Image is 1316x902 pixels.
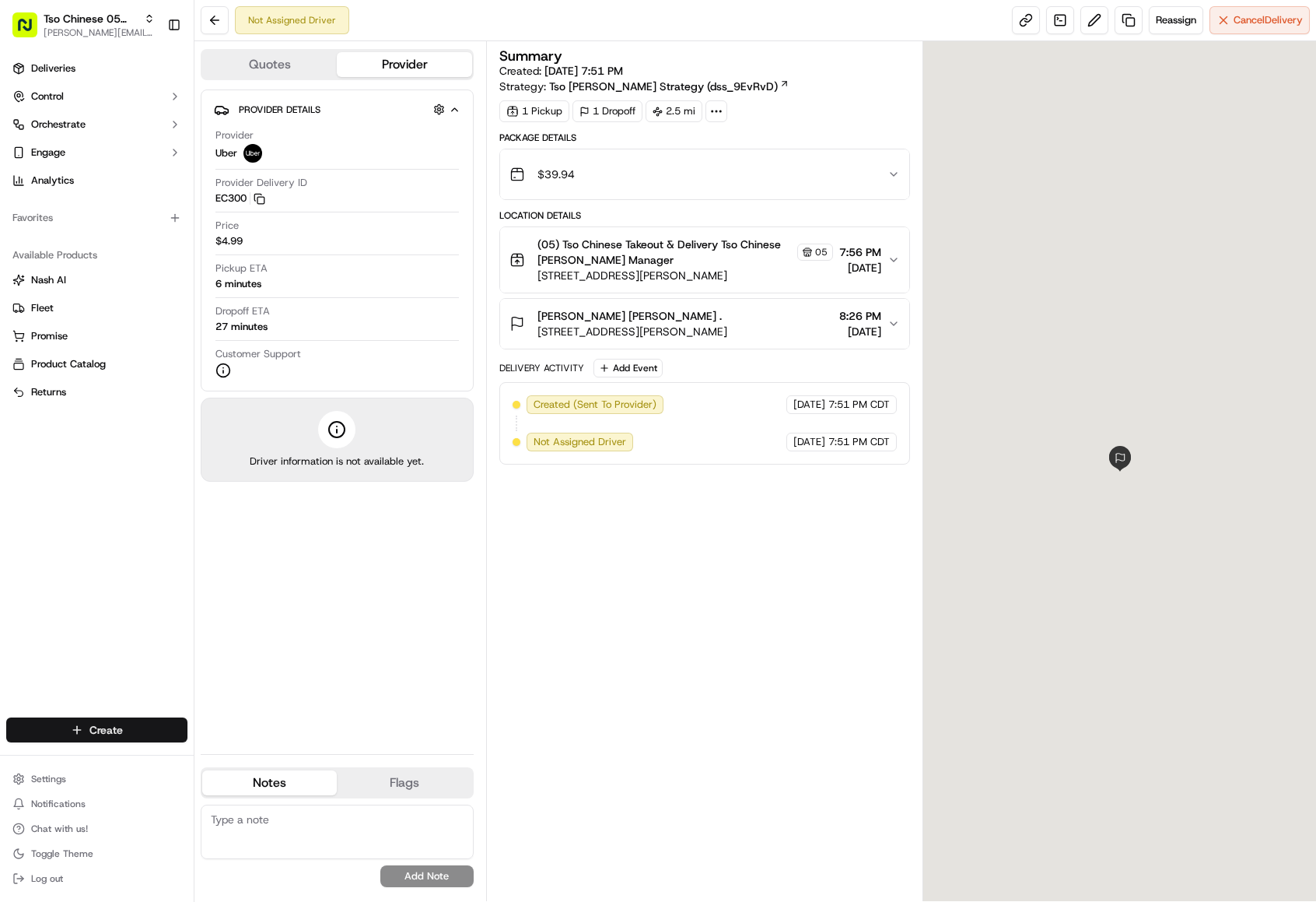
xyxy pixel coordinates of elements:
button: Promise [6,324,187,349]
span: Product Catalog [31,357,106,371]
span: Settings [31,773,66,785]
span: Price [215,219,239,233]
a: Returns [12,385,181,399]
span: Log out [31,872,63,885]
span: Control [31,89,64,104]
span: Fleet [31,301,54,315]
button: (05) Tso Chinese Takeout & Delivery Tso Chinese [PERSON_NAME] Manager05[STREET_ADDRESS][PERSON_NA... [500,227,909,293]
button: Returns [6,380,187,405]
span: [DATE] [793,435,825,449]
button: Add Event [593,359,663,377]
div: Start new chat [53,149,255,164]
button: Product Catalog [6,352,187,377]
span: Analytics [31,174,74,188]
span: Create [89,722,123,738]
span: Uber [215,146,237,160]
span: 7:56 PM [839,244,881,260]
img: uber-new-logo.jpeg [243,144,262,163]
button: Tso Chinese 05 [PERSON_NAME] [44,11,138,26]
span: [DATE] [793,398,825,412]
span: Knowledge Base [31,226,119,241]
span: [DATE] [839,260,881,276]
button: Fleet [6,296,187,321]
span: Engage [31,146,65,160]
div: 💻 [131,227,144,240]
div: 27 minutes [215,320,268,334]
button: Control [6,84,187,109]
span: Provider [215,128,254,142]
a: 💻API Documentation [125,219,256,247]
span: [STREET_ADDRESS][PERSON_NAME] [537,324,727,339]
span: Not Assigned Driver [534,435,626,449]
span: API Documentation [147,226,250,241]
span: Pylon [155,264,188,276]
button: Provider Details [214,97,460,122]
button: EC300 [215,191,265,205]
span: Chat with us! [31,823,88,835]
button: Orchestrate [6,112,187,137]
span: [PERSON_NAME] [PERSON_NAME] . [537,308,722,324]
span: $39.94 [537,167,575,182]
div: Favorites [6,205,187,230]
span: Created: [499,63,623,79]
span: Dropoff ETA [215,304,270,318]
button: Settings [6,768,187,790]
a: 📗Knowledge Base [9,219,125,247]
div: Package Details [499,132,910,144]
span: Provider Details [239,104,320,116]
button: Toggle Theme [6,843,187,865]
button: Quotes [202,52,337,77]
div: Delivery Activity [499,362,584,374]
button: Tso Chinese 05 [PERSON_NAME][PERSON_NAME][EMAIL_ADDRESS][DOMAIN_NAME] [6,6,161,44]
span: [DATE] [839,324,881,339]
div: 1 Dropoff [572,100,642,122]
a: Tso [PERSON_NAME] Strategy (dss_9EvRvD) [549,79,789,94]
button: Notifications [6,793,187,815]
span: 7:51 PM CDT [828,435,890,449]
div: We're available if you need us! [53,164,197,177]
div: 📗 [16,227,28,240]
span: 7:51 PM CDT [828,398,890,412]
div: Strategy: [499,79,789,94]
span: Created (Sent To Provider) [534,398,656,412]
span: Pickup ETA [215,261,268,276]
span: Toggle Theme [31,848,93,860]
a: Fleet [12,301,181,315]
span: Promise [31,329,68,343]
img: 1736555255976-a54dd68f-1ca7-489b-9aae-adbdc363a1c4 [16,149,44,177]
span: Provider Delivery ID [215,176,307,190]
a: Analytics [6,168,187,193]
span: Deliveries [31,61,75,75]
button: Create [6,718,187,742]
button: CancelDelivery [1209,6,1310,34]
a: Nash AI [12,273,181,287]
div: Available Products [6,243,187,268]
button: Log out [6,868,187,890]
span: 8:26 PM [839,308,881,324]
button: Flags [337,770,471,795]
button: Chat with us! [6,818,187,840]
span: Driver information is not available yet. [250,455,424,469]
span: [STREET_ADDRESS][PERSON_NAME] [537,268,833,283]
button: Nash AI [6,268,187,293]
span: Nash AI [31,273,66,287]
button: Provider [337,52,471,77]
span: Tso [PERSON_NAME] Strategy (dss_9EvRvD) [549,79,778,94]
span: Reassign [1156,13,1196,27]
button: Start new chat [264,153,283,172]
button: $39.94 [500,149,909,199]
div: 6 minutes [215,277,261,291]
button: [PERSON_NAME][EMAIL_ADDRESS][DOMAIN_NAME] [44,26,155,39]
span: 05 [815,246,828,258]
span: Orchestrate [31,118,86,132]
span: (05) Tso Chinese Takeout & Delivery Tso Chinese [PERSON_NAME] Manager [537,237,794,268]
button: Notes [202,770,337,795]
img: Nash [16,16,47,47]
span: Returns [31,385,66,399]
a: Powered byPylon [110,263,188,276]
button: [PERSON_NAME] [PERSON_NAME] .[STREET_ADDRESS][PERSON_NAME]8:26 PM[DATE] [500,299,909,349]
span: [DATE] 7:51 PM [544,64,623,78]
span: $4.99 [215,234,243,248]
